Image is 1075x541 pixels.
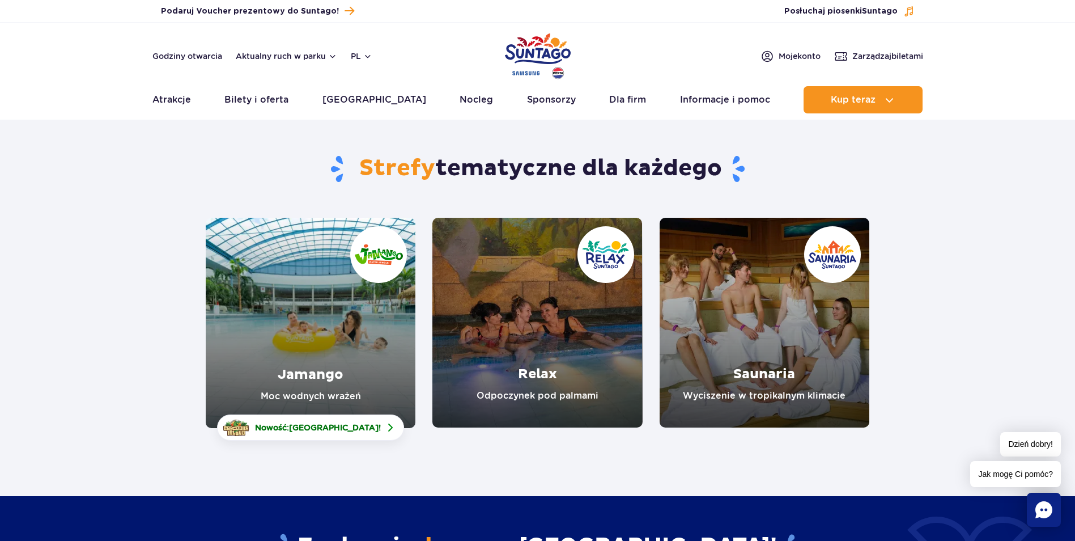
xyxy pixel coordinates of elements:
a: [GEOGRAPHIC_DATA] [322,86,426,113]
span: Strefy [359,154,435,183]
h1: tematyczne dla każdego [206,154,869,184]
a: Nowość:[GEOGRAPHIC_DATA]! [217,415,404,441]
div: Chat [1027,493,1061,527]
span: [GEOGRAPHIC_DATA] [289,423,379,432]
span: Nowość: ! [255,422,381,433]
a: Relax [432,218,642,428]
a: Dla firm [609,86,646,113]
a: Saunaria [660,218,869,428]
span: Moje konto [779,50,821,62]
a: Nocleg [460,86,493,113]
span: Jak mogę Ci pomóc? [970,461,1061,487]
a: Mojekonto [760,49,821,63]
a: Informacje i pomoc [680,86,770,113]
a: Park of Poland [505,28,571,81]
span: Suntago [862,7,898,15]
button: Aktualny ruch w parku [236,52,337,61]
span: Posłuchaj piosenki [784,6,898,17]
a: Podaruj Voucher prezentowy do Suntago! [161,3,354,19]
button: pl [351,50,372,62]
button: Kup teraz [804,86,923,113]
span: Kup teraz [831,95,876,105]
a: Sponsorzy [527,86,576,113]
span: Podaruj Voucher prezentowy do Suntago! [161,6,339,17]
a: Jamango [206,218,415,428]
a: Atrakcje [152,86,191,113]
a: Bilety i oferta [224,86,288,113]
span: Dzień dobry! [1000,432,1061,457]
a: Godziny otwarcia [152,50,222,62]
a: Zarządzajbiletami [834,49,923,63]
button: Posłuchaj piosenkiSuntago [784,6,915,17]
span: Zarządzaj biletami [852,50,923,62]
